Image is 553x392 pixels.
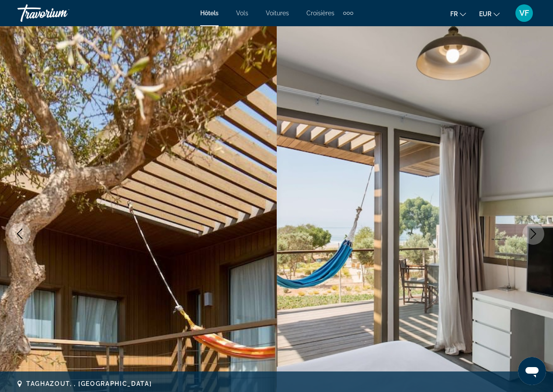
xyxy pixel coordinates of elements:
a: Voitures [266,10,289,17]
a: Hôtels [200,10,219,17]
button: Change language [450,7,466,20]
span: VF [519,9,529,17]
span: EUR [479,10,491,17]
button: Previous image [9,223,31,245]
span: Taghazout, , [GEOGRAPHIC_DATA] [26,380,152,387]
a: Croisières [306,10,334,17]
button: Change currency [479,7,500,20]
button: Extra navigation items [343,6,353,20]
a: Vols [236,10,248,17]
iframe: Bouton de lancement de la fenêtre de messagerie [518,357,546,385]
button: User Menu [513,4,536,22]
a: Travorium [17,2,105,24]
span: fr [450,10,458,17]
button: Next image [522,223,544,245]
